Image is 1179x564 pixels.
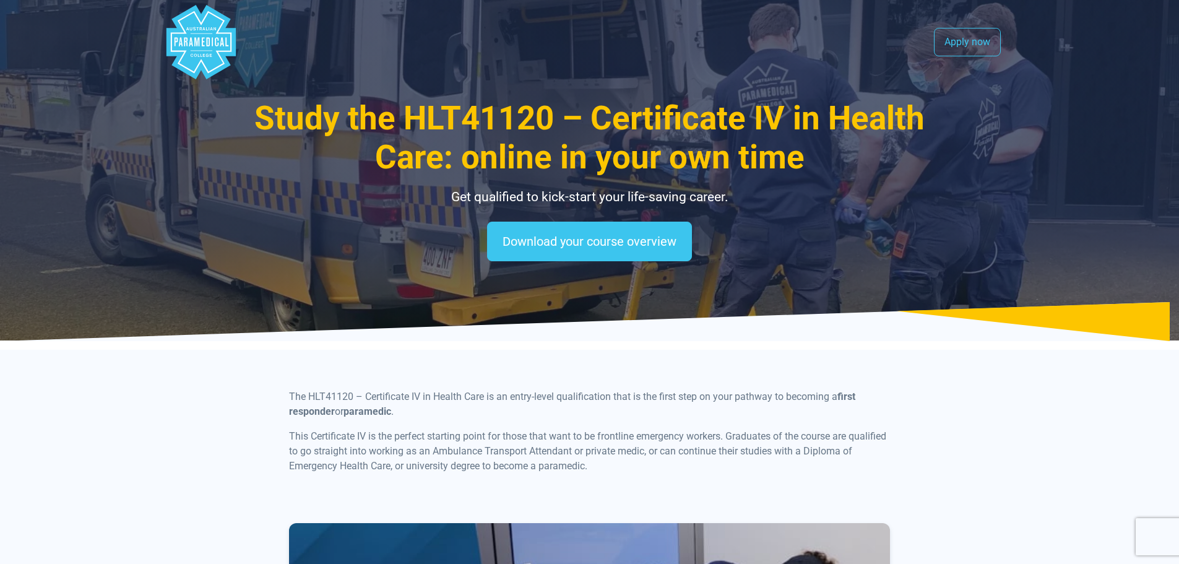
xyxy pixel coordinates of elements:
[254,99,925,176] span: Study the HLT41120 – Certificate IV in Health Care: online in your own time
[934,28,1001,56] a: Apply now
[451,189,728,204] span: Get qualified to kick-start your life-saving career.
[289,391,837,402] span: The HLT41120 – Certificate IV in Health Care is an entry-level qualification that is the first st...
[289,430,886,472] span: This Certificate IV is the perfect starting point for those that want to be frontline emergency w...
[164,5,238,79] div: Australian Paramedical College
[391,406,394,417] span: .
[335,406,343,417] span: or
[487,222,692,261] a: Download your course overview
[343,406,391,417] b: paramedic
